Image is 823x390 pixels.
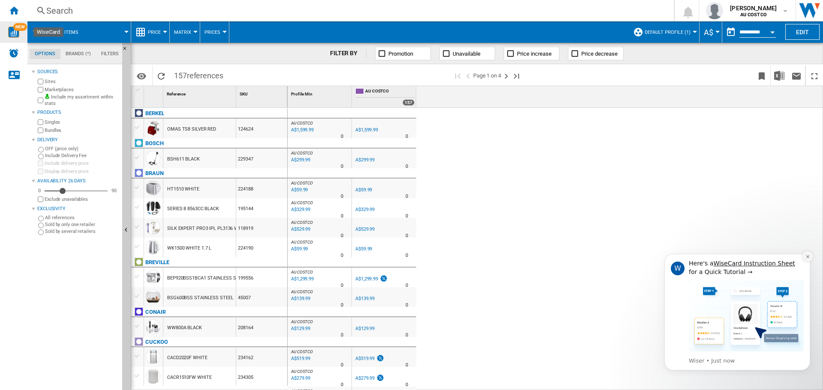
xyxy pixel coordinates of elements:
input: OFF (price only) [38,147,44,152]
div: Products [37,109,119,116]
span: AU COSTCO [291,200,313,205]
div: Last updated : Thursday, 2 October 2025 14:17 [290,126,314,134]
md-slider: Availability [45,187,108,195]
div: A$529.99 [355,226,375,232]
input: Display delivery price [38,169,43,174]
div: Last updated : Thursday, 2 October 2025 14:16 [290,156,310,164]
div: D33 all items [32,21,126,43]
div: A$1,599.99 [355,127,378,133]
button: Download in Excel [771,65,788,86]
span: Unavailable [453,51,481,57]
div: Delivery [37,137,119,143]
div: A$59.99 [355,246,372,252]
div: A$279.99 [355,375,375,381]
label: Singles [45,119,119,125]
img: wise-card.svg [8,27,19,38]
label: Marketplaces [45,86,119,93]
div: Delivery Time : 0 day [341,251,343,260]
span: SKU [240,92,248,96]
span: A$ [704,28,713,37]
img: promotionV3.png [376,374,384,381]
div: Click to filter on that brand [145,168,164,179]
button: Send this report by email [788,65,805,86]
div: Delivery Time : 0 day [405,162,408,171]
div: A$ [704,21,718,43]
span: AU COSTCO [291,289,313,294]
button: Unavailable [439,47,495,60]
div: A$299.99 [355,157,375,163]
div: 90 [109,188,119,194]
img: profile.jpg [706,2,723,19]
div: SILK EXPERT PRO3 IPL PL3136 WHITE [167,219,249,238]
div: A$519.99 [355,356,375,361]
span: AU COSTCO [291,240,313,244]
input: Sold by several retailers [38,229,44,235]
button: Hide [122,43,132,58]
div: Delivery Time : 0 day [405,251,408,260]
div: Search [46,5,652,17]
div: A$139.99 [354,295,375,303]
div: Delivery Time : 0 day [341,212,343,220]
md-tab-item: Options [30,49,60,59]
input: Sites [38,79,43,84]
span: AU COSTCO [365,88,415,95]
div: WK1500 WHITE 1.7 L [167,238,211,258]
span: Price increase [517,51,552,57]
div: Delivery Time : 0 day [405,361,408,369]
div: Last updated : Thursday, 2 October 2025 14:15 [290,225,310,234]
div: Last updated : Thursday, 2 October 2025 14:15 [290,186,308,194]
div: 208164 [236,317,287,337]
div: 234305 [236,367,287,387]
div: Delivery Time : 0 day [405,281,408,290]
div: Prices [204,21,225,43]
div: Delivery Time : 0 day [341,361,343,369]
div: Last updated : Thursday, 2 October 2025 14:16 [290,275,314,283]
input: Singles [38,119,43,125]
span: AU COSTCO [291,319,313,324]
label: Include Delivery Fee [45,152,119,159]
md-menu: Currency [700,21,722,43]
label: Include my assortment within stats [45,94,119,107]
label: OFF (price only) [45,146,119,152]
div: 234162 [236,347,287,367]
div: Last updated : Thursday, 2 October 2025 14:15 [290,205,310,214]
label: Exclude unavailables [45,196,119,202]
div: Availability 26 Days [37,178,119,185]
button: Next page [501,65,511,86]
label: Include delivery price [45,160,119,167]
div: Profile Min Sort None [289,86,351,99]
input: Include my assortment within stats [38,95,43,106]
button: Last page [511,65,522,86]
span: AU COSTCO [291,270,313,274]
div: A$59.99 [354,245,372,253]
div: A$519.99 [354,354,384,363]
div: Click to filter on that brand [145,307,165,317]
div: 45007 [236,287,287,307]
div: Price [135,21,165,43]
div: 195144 [236,198,287,218]
div: A$329.99 [354,205,375,214]
div: A$139.99 [355,296,375,301]
div: Delivery Time : 0 day [405,331,408,339]
span: Reference [167,92,186,96]
img: excel-24x24.png [774,71,784,81]
div: A$299.99 [354,156,375,164]
div: Default profile (1) [633,21,695,43]
div: HT1510 WHITE [167,179,199,199]
div: A$59.99 [355,187,372,193]
button: Options [133,68,150,83]
input: Sold by only one retailer [38,223,44,228]
div: Delivery Time : 0 day [405,212,408,220]
button: Price decrease [568,47,624,60]
div: AU COSTCO 157 offers sold by AU COSTCO [354,86,416,107]
span: references [187,71,223,80]
span: AU COSTCO [291,220,313,225]
div: BEP920BSS1BCA1 STAINLESS STEEL [167,268,246,288]
div: CACR1510FW WHITE [167,368,211,387]
div: Last updated : Thursday, 2 October 2025 14:15 [290,295,310,303]
span: NEW [13,23,27,31]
